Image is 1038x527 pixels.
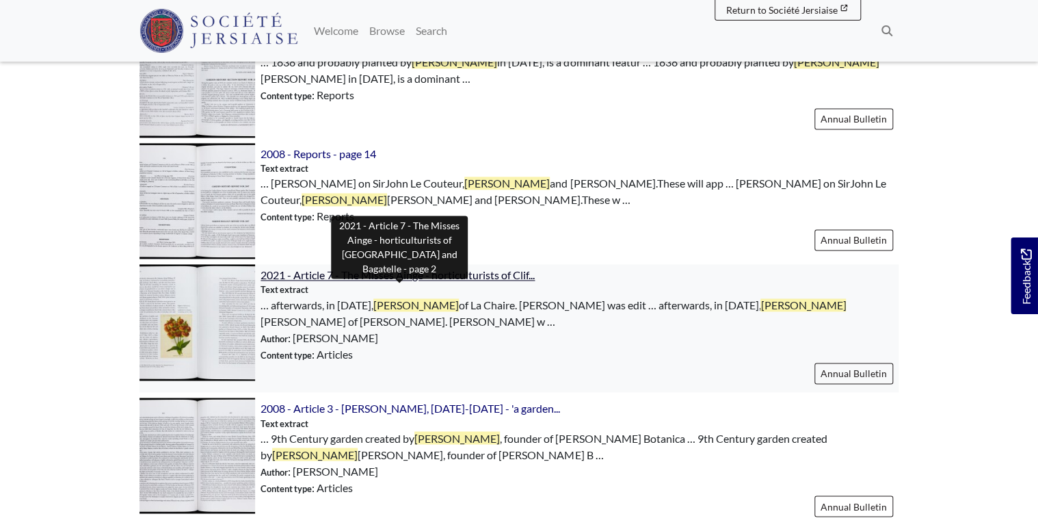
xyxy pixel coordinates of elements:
span: [PERSON_NAME] [272,448,358,461]
span: : Reports [261,87,354,103]
span: Text extract [261,283,308,296]
a: Annual Bulletin [814,363,893,384]
span: : Articles [261,346,353,363]
img: 2021 - Article 7 - The Misses Ainge - horticulturists of Clifton and Bagatelle - page 2 [139,264,255,380]
a: Browse [364,17,410,44]
span: … 9th Century garden created by , founder of [PERSON_NAME] Botanica … 9th Century garden created ... [261,430,899,463]
span: [PERSON_NAME] [464,177,550,190]
span: Text extract [261,417,308,430]
span: : Reports [261,208,354,224]
span: : [PERSON_NAME] [261,463,378,479]
span: Text extract [261,162,308,175]
span: … [PERSON_NAME] on SirJohn Le Couteur, and [PERSON_NAME].These will app … [PERSON_NAME] on SirJoh... [261,175,899,208]
a: 2008 - Article 3 - [PERSON_NAME], [DATE]-[DATE] - 'a garden... [261,402,560,415]
span: Content type [261,350,312,361]
span: Return to Société Jersiaise [726,4,838,16]
a: Société Jersiaise logo [139,5,297,56]
span: … afterwards, in [DATE], of La Chaire. [PERSON_NAME] was edit … afterwards, in [DATE], [PERSON_NA... [261,297,899,330]
span: [PERSON_NAME] [302,193,387,206]
a: Would you like to provide feedback? [1011,237,1038,314]
span: Author [261,466,288,477]
span: [PERSON_NAME] [793,55,879,68]
a: Welcome [308,17,364,44]
span: [PERSON_NAME] [760,298,846,311]
a: Annual Bulletin [814,496,893,517]
span: Feedback [1017,248,1034,304]
span: Content type [261,483,312,493]
span: [PERSON_NAME] [373,298,459,311]
span: Content type [261,211,312,222]
span: Content type [261,90,312,101]
img: 2006 - Reports - page 15 [139,22,255,138]
a: 2008 - Reports - page 14 [261,147,376,160]
img: 2008 - Article 3 - Arthur Hellyer, 1902-1993 - 'a gardening angel' - page 6 [139,398,255,513]
span: … 1838 and probably planted by in [DATE], is a dominant featur … 1838 and probably planted by [PE... [261,54,899,87]
a: Annual Bulletin [814,108,893,129]
a: 2021 - Article 7 - The Misses Ainge - horticulturists of Clif... [261,268,535,281]
span: [PERSON_NAME] [414,431,500,444]
a: Search [410,17,453,44]
img: 2008 - Reports - page 14 [139,143,255,259]
a: Annual Bulletin [814,229,893,250]
span: : Articles [261,479,353,496]
div: 2021 - Article 7 - The Misses Ainge - horticulturists of [GEOGRAPHIC_DATA] and Bagatelle - page 2 [331,216,468,279]
span: Author [261,333,288,344]
span: [PERSON_NAME] [412,55,497,68]
span: : [PERSON_NAME] [261,330,378,346]
img: Société Jersiaise [139,9,297,53]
